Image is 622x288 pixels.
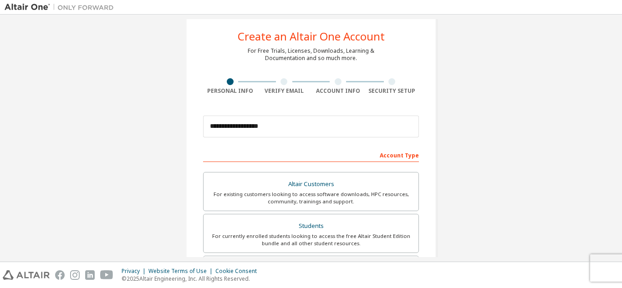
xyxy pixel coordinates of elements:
div: Website Terms of Use [148,268,215,275]
div: Personal Info [203,87,257,95]
div: Account Type [203,147,419,162]
div: Security Setup [365,87,419,95]
div: For currently enrolled students looking to access the free Altair Student Edition bundle and all ... [209,232,413,247]
div: For existing customers looking to access software downloads, HPC resources, community, trainings ... [209,191,413,205]
div: Students [209,220,413,232]
div: Verify Email [257,87,311,95]
div: Altair Customers [209,178,413,191]
img: Altair One [5,3,118,12]
p: © 2025 Altair Engineering, Inc. All Rights Reserved. [122,275,262,283]
img: facebook.svg [55,270,65,280]
div: For Free Trials, Licenses, Downloads, Learning & Documentation and so much more. [248,47,374,62]
img: altair_logo.svg [3,270,50,280]
div: Privacy [122,268,148,275]
img: instagram.svg [70,270,80,280]
div: Cookie Consent [215,268,262,275]
div: Create an Altair One Account [238,31,385,42]
img: linkedin.svg [85,270,95,280]
img: youtube.svg [100,270,113,280]
div: Account Info [311,87,365,95]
